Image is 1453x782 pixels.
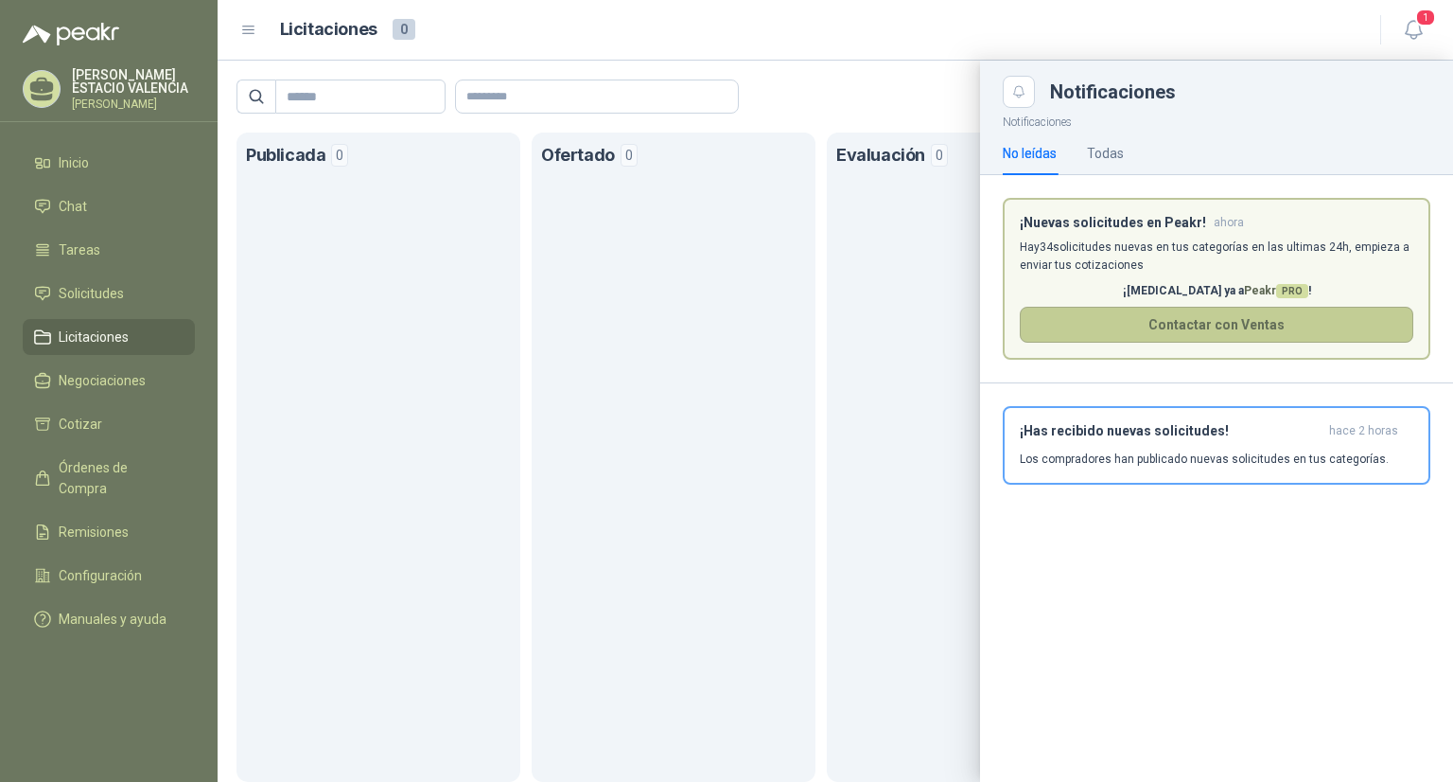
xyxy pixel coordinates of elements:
[1020,282,1413,300] p: ¡[MEDICAL_DATA] ya a !
[1396,13,1430,47] button: 1
[1020,239,1413,275] p: Hay 34 solicitudes nuevas en tus categorías en las ultimas 24h, empieza a enviar tus cotizaciones
[1003,143,1057,164] div: No leídas
[1415,9,1436,27] span: 1
[1276,284,1308,298] span: PRO
[23,188,195,224] a: Chat
[1244,284,1308,297] span: Peakr
[59,565,142,586] span: Configuración
[59,370,146,391] span: Negociaciones
[23,450,195,507] a: Órdenes de Compra
[59,522,129,542] span: Remisiones
[23,406,195,442] a: Cotizar
[59,457,177,499] span: Órdenes de Compra
[1020,451,1389,468] p: Los compradores han publicado nuevas solicitudes en tus categorías.
[23,23,119,45] img: Logo peakr
[23,601,195,637] a: Manuales y ayuda
[59,283,124,304] span: Solicitudes
[980,108,1453,132] p: Notificaciones
[23,558,195,594] a: Configuración
[72,98,195,110] p: [PERSON_NAME]
[72,68,195,95] p: [PERSON_NAME] ESTACIO VALENCIA
[1020,215,1206,231] h3: ¡Nuevas solicitudes en Peakr!
[23,145,195,181] a: Inicio
[23,363,195,399] a: Negociaciones
[59,196,87,217] span: Chat
[1329,423,1398,439] span: hace 2 horas
[280,16,377,44] h1: Licitaciones
[59,609,166,630] span: Manuales y ayuda
[1020,423,1322,439] h3: ¡Has recibido nuevas solicitudes!
[23,514,195,550] a: Remisiones
[23,275,195,311] a: Solicitudes
[1087,143,1124,164] div: Todas
[23,232,195,268] a: Tareas
[59,240,100,260] span: Tareas
[1003,76,1035,108] button: Close
[1020,307,1413,343] button: Contactar con Ventas
[59,327,129,347] span: Licitaciones
[59,152,89,173] span: Inicio
[1214,215,1244,231] span: ahora
[393,19,415,40] span: 0
[23,319,195,355] a: Licitaciones
[1003,406,1430,485] button: ¡Has recibido nuevas solicitudes!hace 2 horas Los compradores han publicado nuevas solicitudes en...
[1050,82,1430,101] div: Notificaciones
[59,414,102,435] span: Cotizar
